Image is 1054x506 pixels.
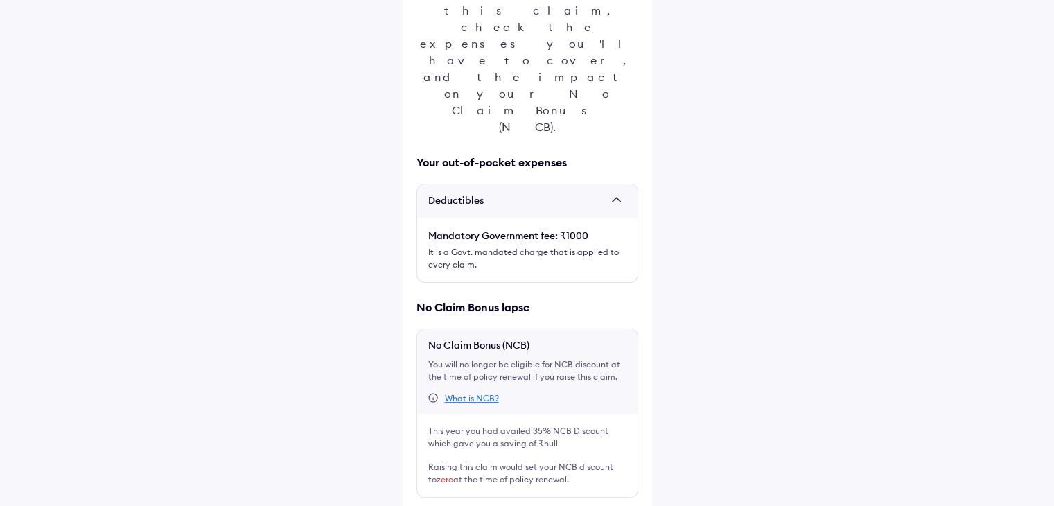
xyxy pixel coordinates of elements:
[445,393,499,404] div: What is NCB?
[428,229,626,243] div: Mandatory Government fee: ₹1000
[428,425,626,450] div: This year you had availed 35% NCB Discount which gave you a saving of ₹null
[437,474,453,485] span: zero
[428,246,626,271] div: It is a Govt. mandated charge that is applied to every claim.
[428,461,626,486] div: Raising this claim would set your NCB discount to at the time of policy renewal.
[416,299,638,315] div: No Claim Bonus lapse
[416,155,638,170] div: Your out-of-pocket expenses
[428,194,606,208] span: Deductibles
